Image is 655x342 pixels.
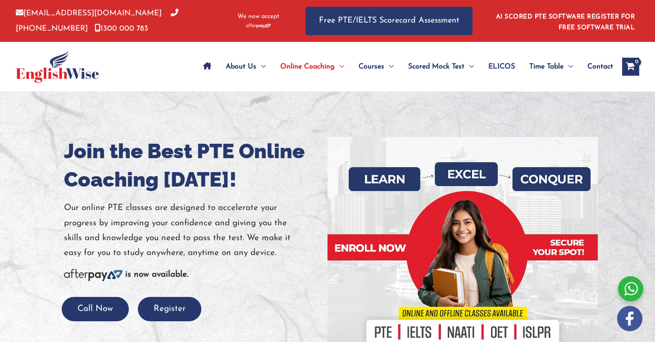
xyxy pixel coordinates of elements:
[62,297,129,322] button: Call Now
[464,51,474,82] span: Menu Toggle
[246,23,271,28] img: Afterpay-Logo
[64,201,321,260] p: Our online PTE classes are designed to accelerate your progress by improving your confidence and ...
[125,270,188,279] b: is now available.
[64,269,123,281] img: Afterpay-Logo
[280,51,335,82] span: Online Coaching
[256,51,266,82] span: Menu Toggle
[196,51,613,82] nav: Site Navigation: Main Menu
[16,9,162,17] a: [EMAIL_ADDRESS][DOMAIN_NAME]
[529,51,564,82] span: Time Table
[617,306,642,331] img: white-facebook.png
[64,137,321,194] h1: Join the Best PTE Online Coaching [DATE]!
[522,51,580,82] a: Time TableMenu Toggle
[138,297,201,322] button: Register
[218,51,273,82] a: About UsMenu Toggle
[491,6,639,36] aside: Header Widget 1
[401,51,481,82] a: Scored Mock TestMenu Toggle
[622,58,639,76] a: View Shopping Cart, empty
[384,51,394,82] span: Menu Toggle
[587,51,613,82] span: Contact
[564,51,573,82] span: Menu Toggle
[335,51,344,82] span: Menu Toggle
[95,25,148,32] a: 1300 000 783
[138,305,201,313] a: Register
[580,51,613,82] a: Contact
[488,51,515,82] span: ELICOS
[305,7,473,35] a: Free PTE/IELTS Scorecard Assessment
[481,51,522,82] a: ELICOS
[496,14,635,31] a: AI SCORED PTE SOFTWARE REGISTER FOR FREE SOFTWARE TRIAL
[359,51,384,82] span: Courses
[273,51,351,82] a: Online CoachingMenu Toggle
[226,51,256,82] span: About Us
[408,51,464,82] span: Scored Mock Test
[16,9,178,32] a: [PHONE_NUMBER]
[16,50,99,83] img: cropped-ew-logo
[351,51,401,82] a: CoursesMenu Toggle
[237,12,279,21] span: We now accept
[62,305,129,313] a: Call Now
